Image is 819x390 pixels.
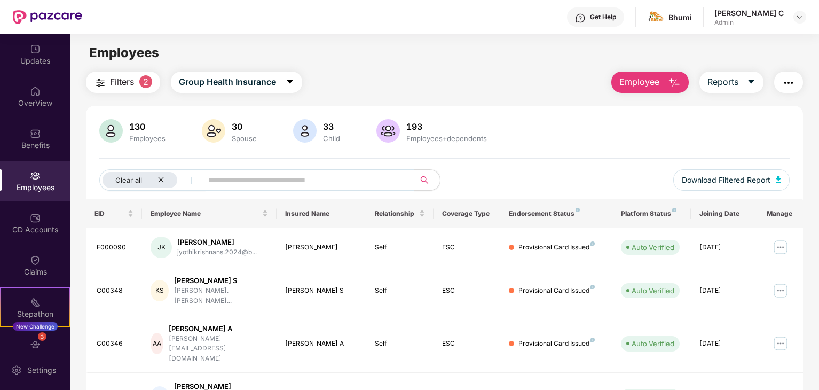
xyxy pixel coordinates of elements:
span: Download Filtered Report [682,174,770,186]
th: Relationship [366,199,434,228]
div: ESC [442,339,492,349]
div: Provisional Card Issued [518,339,595,349]
div: Employees+dependents [404,134,489,143]
img: svg+xml;base64,PHN2ZyB4bWxucz0iaHR0cDovL3d3dy53My5vcmcvMjAwMC9zdmciIHhtbG5zOnhsaW5rPSJodHRwOi8vd3... [668,76,681,89]
div: Provisional Card Issued [518,286,595,296]
img: svg+xml;base64,PHN2ZyB4bWxucz0iaHR0cDovL3d3dy53My5vcmcvMjAwMC9zdmciIHhtbG5zOnhsaW5rPSJodHRwOi8vd3... [99,119,123,143]
button: Group Health Insurancecaret-down [171,72,302,93]
img: svg+xml;base64,PHN2ZyBpZD0iSG9tZSIgeG1sbnM9Imh0dHA6Ly93d3cudzMub3JnLzIwMDAvc3ZnIiB3aWR0aD0iMjAiIG... [30,86,41,97]
div: Child [321,134,342,143]
div: 33 [321,121,342,132]
div: Provisional Card Issued [518,243,595,253]
div: [PERSON_NAME] A [169,324,268,334]
span: Employees [89,45,159,60]
div: ESC [442,286,492,296]
div: 130 [127,121,168,132]
img: svg+xml;base64,PHN2ZyB4bWxucz0iaHR0cDovL3d3dy53My5vcmcvMjAwMC9zdmciIHhtbG5zOnhsaW5rPSJodHRwOi8vd3... [293,119,317,143]
div: [PERSON_NAME] S [285,286,358,296]
div: [PERSON_NAME] S [174,276,268,286]
span: 2 [139,75,152,88]
button: Clear allclose [99,169,206,191]
span: Reports [707,75,738,89]
div: [PERSON_NAME][EMAIL_ADDRESS][DOMAIN_NAME] [169,334,268,364]
img: manageButton [772,335,789,352]
img: svg+xml;base64,PHN2ZyB4bWxucz0iaHR0cDovL3d3dy53My5vcmcvMjAwMC9zdmciIHdpZHRoPSI4IiBoZWlnaHQ9IjgiIH... [672,208,676,212]
img: svg+xml;base64,PHN2ZyB4bWxucz0iaHR0cDovL3d3dy53My5vcmcvMjAwMC9zdmciIHdpZHRoPSI4IiBoZWlnaHQ9IjgiIH... [590,338,595,342]
button: Employee [611,72,689,93]
img: manageButton [772,239,789,256]
div: Self [375,243,425,253]
span: Employee [619,75,659,89]
th: Joining Date [691,199,758,228]
img: svg+xml;base64,PHN2ZyB4bWxucz0iaHR0cDovL3d3dy53My5vcmcvMjAwMC9zdmciIHdpZHRoPSIyNCIgaGVpZ2h0PSIyNC... [782,76,795,89]
div: C00346 [97,339,133,349]
img: svg+xml;base64,PHN2ZyBpZD0iQ2xhaW0iIHhtbG5zPSJodHRwOi8vd3d3LnczLm9yZy8yMDAwL3N2ZyIgd2lkdGg9IjIwIi... [30,255,41,266]
span: search [414,176,435,184]
span: caret-down [747,77,755,87]
img: svg+xml;base64,PHN2ZyBpZD0iQ0RfQWNjb3VudHMiIGRhdGEtbmFtZT0iQ0QgQWNjb3VudHMiIHhtbG5zPSJodHRwOi8vd3... [30,213,41,223]
img: manageButton [772,282,789,299]
div: ESC [442,243,492,253]
div: 193 [404,121,489,132]
th: EID [86,199,142,228]
div: [PERSON_NAME] A [285,339,358,349]
button: search [414,169,440,191]
img: svg+xml;base64,PHN2ZyBpZD0iQmVuZWZpdHMiIHhtbG5zPSJodHRwOi8vd3d3LnczLm9yZy8yMDAwL3N2ZyIgd2lkdGg9Ij... [30,128,41,139]
img: svg+xml;base64,PHN2ZyBpZD0iSGVscC0zMngzMiIgeG1sbnM9Imh0dHA6Ly93d3cudzMub3JnLzIwMDAvc3ZnIiB3aWR0aD... [575,13,586,24]
div: 3 [38,332,46,341]
div: JK [151,237,172,258]
img: svg+xml;base64,PHN2ZyB4bWxucz0iaHR0cDovL3d3dy53My5vcmcvMjAwMC9zdmciIHhtbG5zOnhsaW5rPSJodHRwOi8vd3... [776,176,781,183]
div: Auto Verified [632,338,674,349]
div: Stepathon [1,309,69,319]
div: Self [375,286,425,296]
div: Platform Status [621,209,682,218]
span: EID [94,209,125,218]
div: Endorsement Status [509,209,604,218]
div: jyothikrishnans.2024@b... [177,247,257,258]
div: Self [375,339,425,349]
span: Employee Name [151,209,260,218]
div: [PERSON_NAME] [285,243,358,253]
img: svg+xml;base64,PHN2ZyB4bWxucz0iaHR0cDovL3d3dy53My5vcmcvMjAwMC9zdmciIHhtbG5zOnhsaW5rPSJodHRwOi8vd3... [202,119,225,143]
img: svg+xml;base64,PHN2ZyBpZD0iRW1wbG95ZWVzIiB4bWxucz0iaHR0cDovL3d3dy53My5vcmcvMjAwMC9zdmciIHdpZHRoPS... [30,170,41,181]
div: [DATE] [699,243,750,253]
div: AA [151,333,163,354]
button: Reportscaret-down [699,72,763,93]
img: svg+xml;base64,PHN2ZyB4bWxucz0iaHR0cDovL3d3dy53My5vcmcvMjAwMC9zdmciIHdpZHRoPSIyNCIgaGVpZ2h0PSIyNC... [94,76,107,89]
span: Filters [110,75,134,89]
img: bhumi%20(1).jpg [648,10,664,25]
div: Admin [714,18,784,27]
span: caret-down [286,77,294,87]
span: Group Health Insurance [179,75,276,89]
img: svg+xml;base64,PHN2ZyB4bWxucz0iaHR0cDovL3d3dy53My5vcmcvMjAwMC9zdmciIHdpZHRoPSI4IiBoZWlnaHQ9IjgiIH... [576,208,580,212]
th: Manage [758,199,803,228]
div: [PERSON_NAME] C [714,8,784,18]
img: svg+xml;base64,PHN2ZyBpZD0iRHJvcGRvd24tMzJ4MzIiIHhtbG5zPSJodHRwOi8vd3d3LnczLm9yZy8yMDAwL3N2ZyIgd2... [796,13,804,21]
div: Employees [127,134,168,143]
div: [PERSON_NAME].[PERSON_NAME]... [174,286,268,306]
div: Bhumi [668,12,692,22]
img: New Pazcare Logo [13,10,82,24]
img: svg+xml;base64,PHN2ZyBpZD0iU2V0dGluZy0yMHgyMCIgeG1sbnM9Imh0dHA6Ly93d3cudzMub3JnLzIwMDAvc3ZnIiB3aW... [11,365,22,376]
span: Relationship [375,209,417,218]
div: [DATE] [699,339,750,349]
div: Auto Verified [632,285,674,296]
button: Filters2 [86,72,160,93]
img: svg+xml;base64,PHN2ZyBpZD0iRW5kb3JzZW1lbnRzIiB4bWxucz0iaHR0cDovL3d3dy53My5vcmcvMjAwMC9zdmciIHdpZH... [30,339,41,350]
th: Insured Name [277,199,366,228]
div: 30 [230,121,259,132]
div: New Challenge [13,322,58,331]
div: [DATE] [699,286,750,296]
div: [PERSON_NAME] [177,237,257,247]
span: close [157,176,164,183]
img: svg+xml;base64,PHN2ZyB4bWxucz0iaHR0cDovL3d3dy53My5vcmcvMjAwMC9zdmciIHdpZHRoPSI4IiBoZWlnaHQ9IjgiIH... [590,285,595,289]
div: Settings [24,365,59,376]
th: Employee Name [142,199,277,228]
div: Get Help [590,13,616,21]
div: C00348 [97,286,133,296]
div: Auto Verified [632,242,674,253]
div: Spouse [230,134,259,143]
img: svg+xml;base64,PHN2ZyB4bWxucz0iaHR0cDovL3d3dy53My5vcmcvMjAwMC9zdmciIHdpZHRoPSIyMSIgaGVpZ2h0PSIyMC... [30,297,41,308]
div: F000090 [97,243,133,253]
img: svg+xml;base64,PHN2ZyB4bWxucz0iaHR0cDovL3d3dy53My5vcmcvMjAwMC9zdmciIHhtbG5zOnhsaW5rPSJodHRwOi8vd3... [376,119,400,143]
